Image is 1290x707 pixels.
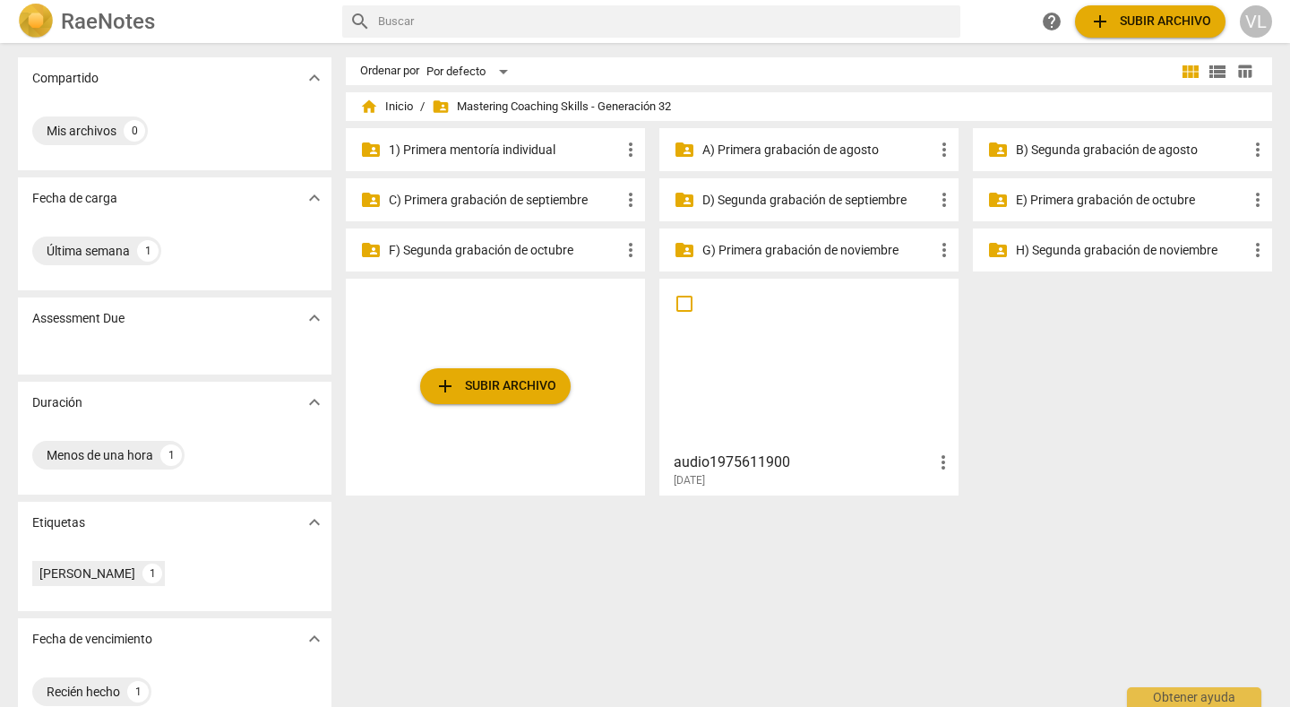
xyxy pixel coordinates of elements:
[18,4,328,39] a: LogoRaeNotes
[47,122,116,140] div: Mis archivos
[378,7,953,36] input: Buscar
[674,473,705,488] span: [DATE]
[420,368,571,404] button: Subir
[987,239,1009,261] span: folder_shared
[39,565,135,582] div: [PERSON_NAME]
[389,141,620,160] p: 1) Primera mentoría individual
[432,98,671,116] span: Mastering Coaching Skills - Generación 32
[32,513,85,532] p: Etiquetas
[32,393,82,412] p: Duración
[47,446,153,464] div: Menos de una hora
[304,392,325,413] span: expand_more
[360,189,382,211] span: folder_shared
[304,187,325,209] span: expand_more
[1041,11,1062,32] span: help
[620,189,641,211] span: more_vert
[47,683,120,701] div: Recién hecho
[32,69,99,88] p: Compartido
[933,189,955,211] span: more_vert
[1247,239,1268,261] span: more_vert
[301,185,328,211] button: Mostrar más
[1236,63,1253,80] span: table_chart
[1016,241,1247,260] p: H) Segunda grabación de noviembre
[1204,58,1231,85] button: Lista
[47,242,130,260] div: Última semana
[666,285,952,487] a: audio1975611900[DATE]
[32,630,152,649] p: Fecha de vencimiento
[1089,11,1111,32] span: add
[1207,61,1228,82] span: view_list
[137,240,159,262] div: 1
[933,452,954,473] span: more_vert
[301,509,328,536] button: Mostrar más
[987,189,1009,211] span: folder_shared
[674,189,695,211] span: folder_shared
[620,239,641,261] span: more_vert
[304,67,325,89] span: expand_more
[434,375,556,397] span: Subir archivo
[124,120,145,142] div: 0
[389,241,620,260] p: F) Segunda grabación de octubre
[674,452,933,473] h3: audio1975611900
[304,628,325,650] span: expand_more
[1247,189,1268,211] span: more_vert
[702,241,933,260] p: G) Primera grabación de noviembre
[933,139,955,160] span: more_vert
[933,239,955,261] span: more_vert
[389,191,620,210] p: C) Primera grabación de septiembre
[18,4,54,39] img: Logo
[1036,5,1068,38] a: Obtener ayuda
[1075,5,1225,38] button: Subir
[420,100,425,114] span: /
[1127,687,1261,707] div: Obtener ayuda
[360,139,382,160] span: folder_shared
[301,305,328,332] button: Mostrar más
[674,239,695,261] span: folder_shared
[360,65,419,78] div: Ordenar por
[32,189,117,208] p: Fecha de carga
[304,307,325,329] span: expand_more
[301,65,328,91] button: Mostrar más
[620,139,641,160] span: more_vert
[142,564,162,583] div: 1
[1089,11,1211,32] span: Subir archivo
[301,625,328,652] button: Mostrar más
[127,681,149,703] div: 1
[360,98,413,116] span: Inicio
[1016,191,1247,210] p: E) Primera grabación de octubre
[360,98,378,116] span: home
[987,139,1009,160] span: folder_shared
[304,512,325,533] span: expand_more
[349,11,371,32] span: search
[426,57,514,86] div: Por defecto
[301,389,328,416] button: Mostrar más
[674,139,695,160] span: folder_shared
[432,98,450,116] span: folder_shared
[702,191,933,210] p: D) Segunda grabación de septiembre
[434,375,456,397] span: add
[1180,61,1201,82] span: view_module
[160,444,182,466] div: 1
[360,239,382,261] span: folder_shared
[1177,58,1204,85] button: Cuadrícula
[702,141,933,160] p: A) Primera grabación de agosto
[1231,58,1258,85] button: Tabla
[1247,139,1268,160] span: more_vert
[1016,141,1247,160] p: B) Segunda grabación de agosto
[61,9,155,34] h2: RaeNotes
[1240,5,1272,38] button: VL
[32,309,125,328] p: Assessment Due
